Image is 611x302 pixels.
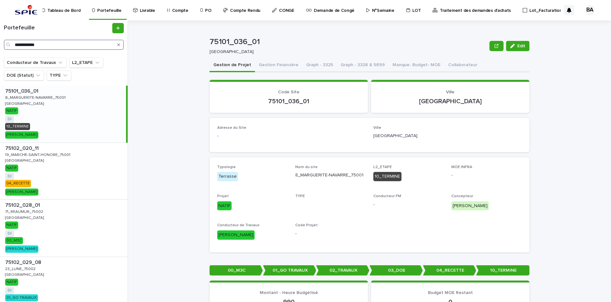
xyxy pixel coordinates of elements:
span: Typologie [217,165,236,169]
span: Adresse du Site [217,126,246,130]
div: [PERSON_NAME] [5,189,38,196]
span: TYPE [295,194,305,198]
p: [GEOGRAPHIC_DATA] [5,157,45,163]
button: Edit [506,41,529,51]
input: Search [4,40,124,50]
a: DI [8,117,12,121]
span: Budget MOE Restant [428,290,473,295]
span: Conducteur de Travaux [217,223,259,227]
h1: Portefeuille [4,25,111,32]
p: [GEOGRAPHIC_DATA] [5,214,45,220]
span: Projet [217,194,229,198]
span: Conducteur FM [373,194,401,198]
span: Nom du site [295,165,318,169]
span: L2_ETAPE [373,165,392,169]
p: [GEOGRAPHIC_DATA] [5,271,45,277]
button: Conducteur de Travaux [4,58,67,68]
p: 75102_029_08 [5,258,43,266]
a: DI [8,174,12,179]
div: 01_GO TRAVAUX [5,294,38,301]
div: 10_TERMINE [373,172,401,181]
a: DI [8,288,12,293]
p: 23_LUNE_75002 [5,266,37,271]
p: 71_REAUMUR_75002 [5,208,44,214]
span: MOE INFRA [451,165,472,169]
p: - [295,230,366,237]
span: Concepteur [451,194,473,198]
p: 75101_036_01 [210,37,487,47]
span: Code Site [278,90,299,94]
a: DI [8,231,12,236]
div: NATIF [217,201,232,211]
span: Code Projet [295,223,318,227]
p: 75102_020_11 [5,144,40,151]
p: 03_DOE [369,265,423,276]
span: Montant - Heure Budgétisé [260,290,318,295]
div: Terrasse [217,172,238,181]
span: Ville [446,90,455,94]
p: [GEOGRAPHIC_DATA] [5,100,45,106]
div: 00_M3C [5,237,23,244]
button: TYPE [47,70,71,81]
p: 8_MARGUERITE-NAVARRE_75001 [295,172,366,179]
div: [PERSON_NAME] [217,230,255,240]
p: 75102_028_01 [5,201,41,208]
div: [PERSON_NAME] [5,245,38,252]
button: Manque- Budget- MOE [389,59,444,72]
p: 8_MARGUERITE-NAVARRE_75001 [5,94,67,100]
p: 75101_036_01 [5,87,40,94]
div: 10_TERMINE [5,123,30,130]
p: 02_TRAVAUX [316,265,369,276]
div: NATIF [5,221,18,228]
button: Graph - 3325 [302,59,337,72]
div: NATIF [5,107,18,114]
button: Collaborateur [444,59,481,72]
div: [PERSON_NAME] [451,201,489,211]
p: 19_MARCHE-SAINT-HONORE_75001 [5,151,72,157]
button: L2_ETAPE [69,58,103,68]
p: - [451,172,522,179]
p: 00_M3C [210,265,263,276]
p: [GEOGRAPHIC_DATA] [210,49,484,55]
div: NATIF [5,165,18,172]
span: Edit [517,44,525,48]
p: - [373,201,444,208]
p: 04_RECETTE [423,265,476,276]
p: - [217,133,366,139]
p: 75101_036_01 [217,97,360,105]
p: [GEOGRAPHIC_DATA] [379,97,522,105]
img: svstPd6MQfCT1uX1QGkG [13,4,39,17]
span: Ville [373,126,381,130]
p: 01_GO TRAVAUX [263,265,316,276]
button: Gestion Financière [255,59,302,72]
p: 10_TERMINE [476,265,529,276]
button: DOE (Statut) [4,70,44,81]
div: BA [585,5,595,15]
div: 04_RECETTE [5,180,31,187]
button: Gestion de Projet [210,59,255,72]
p: [GEOGRAPHIC_DATA] [373,133,522,139]
button: Graph - 3328 & 5899 [337,59,389,72]
div: [PERSON_NAME] [5,131,38,138]
div: NATIF [5,279,18,286]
